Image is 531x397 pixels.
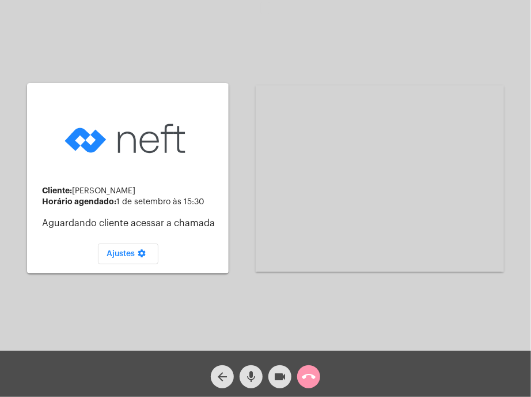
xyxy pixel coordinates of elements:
div: 1 de setembro às 15:30 [42,197,219,207]
div: [PERSON_NAME] [42,186,219,196]
mat-icon: call_end [302,370,316,384]
strong: Cliente: [42,186,72,194]
p: Aguardando cliente acessar a chamada [42,218,219,229]
mat-icon: arrow_back [215,370,229,384]
button: Ajustes [98,244,158,264]
mat-icon: videocam [273,370,287,384]
span: Ajustes [107,250,149,258]
mat-icon: settings [135,249,149,263]
img: logo-neft-novo-2.png [62,106,194,172]
strong: Horário agendado: [42,197,116,205]
mat-icon: mic [244,370,258,384]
